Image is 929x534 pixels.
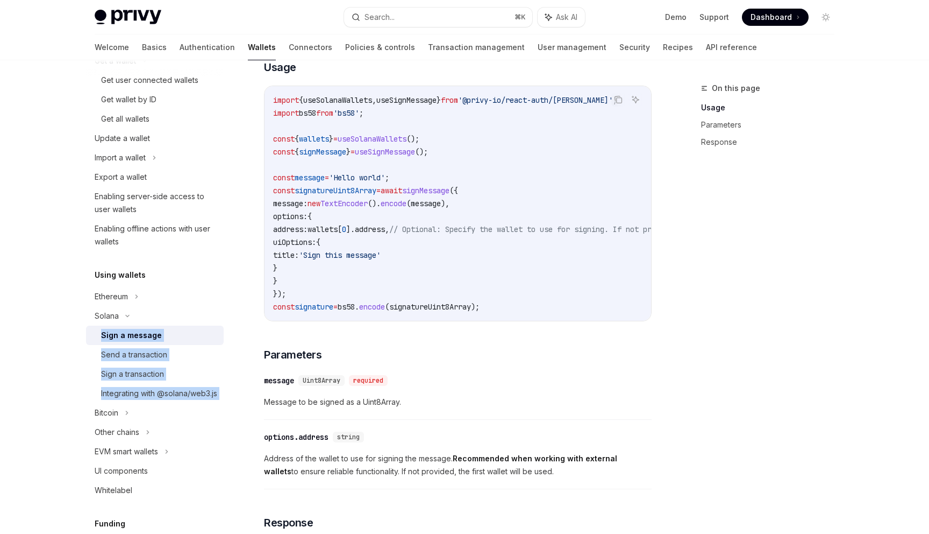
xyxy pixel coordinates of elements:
[338,134,406,144] span: useSolanaWallets
[389,224,815,234] span: // Optional: Specify the wallet to use for signing. If not provided, the first wallet will be used.
[101,368,164,381] div: Sign a transaction
[101,93,156,106] div: Get wallet by ID
[406,199,411,208] span: (
[95,132,150,145] div: Update a wallet
[295,147,299,157] span: {
[359,108,363,118] span: ;
[329,134,333,144] span: }
[273,289,286,299] span: });
[273,224,308,234] span: address:
[95,190,217,216] div: Enabling server-side access to user wallets
[95,34,129,60] a: Welcome
[273,147,295,157] span: const
[273,173,295,182] span: const
[86,187,224,219] a: Enabling server-side access to user wallets
[95,269,146,282] h5: Using wallets
[701,133,843,151] a: Response
[385,224,389,234] span: ,
[299,147,346,157] span: signMessage
[95,290,128,303] div: Ethereum
[441,95,458,105] span: from
[628,93,642,107] button: Ask AI
[101,74,198,87] div: Get user connected wallets
[101,329,162,342] div: Sign a message
[333,302,338,312] span: =
[428,34,525,60] a: Transaction management
[95,426,139,439] div: Other chains
[95,10,161,25] img: light logo
[359,302,385,312] span: encode
[346,147,351,157] span: }
[538,8,585,27] button: Ask AI
[411,199,441,208] span: message
[611,93,625,107] button: Copy the contents from the code block
[441,199,449,208] span: ),
[742,9,809,26] a: Dashboard
[338,224,342,234] span: [
[86,71,224,90] a: Get user connected wallets
[381,186,402,195] span: await
[95,151,146,164] div: Import a wallet
[376,95,437,105] span: useSignMessage
[273,134,295,144] span: const
[86,129,224,148] a: Update a wallet
[385,173,389,182] span: ;
[273,276,277,286] span: }
[663,34,693,60] a: Recipes
[316,108,333,118] span: from
[273,95,299,105] span: import
[95,484,132,497] div: Whitelabel
[295,302,333,312] span: signature
[95,517,125,530] h5: Funding
[273,263,277,273] span: }
[264,452,652,478] span: Address of the wallet to use for signing the message. to ensure reliable functionality. If not pr...
[303,95,372,105] span: useSolanaWallets
[325,173,329,182] span: =
[351,147,355,157] span: =
[101,348,167,361] div: Send a transaction
[458,95,613,105] span: '@privy-io/react-auth/[PERSON_NAME]'
[86,345,224,364] a: Send a transaction
[308,199,320,208] span: new
[295,173,325,182] span: message
[86,326,224,345] a: Sign a message
[86,364,224,384] a: Sign a transaction
[381,199,406,208] span: encode
[295,134,299,144] span: {
[320,199,368,208] span: TextEncoder
[264,347,321,362] span: Parameters
[619,34,650,60] a: Security
[437,95,441,105] span: }
[303,376,340,385] span: Uint8Array
[368,199,381,208] span: ().
[295,186,376,195] span: signatureUint8Array
[273,302,295,312] span: const
[372,95,376,105] span: ,
[86,219,224,251] a: Enabling offline actions with user wallets
[514,13,526,22] span: ⌘ K
[385,302,389,312] span: (
[471,302,480,312] span: );
[706,34,757,60] a: API reference
[333,134,338,144] span: =
[402,186,449,195] span: signMessage
[264,432,328,442] div: options.address
[449,186,458,195] span: ({
[712,82,760,95] span: On this page
[264,396,652,409] span: Message to be signed as a Uint8Array.
[345,34,415,60] a: Policies & controls
[333,108,359,118] span: 'bs58'
[95,465,148,477] div: UI components
[273,212,308,221] span: options:
[415,147,428,157] span: ();
[142,34,167,60] a: Basics
[342,224,346,234] span: 0
[86,461,224,481] a: UI components
[273,108,299,118] span: import
[701,99,843,116] a: Usage
[273,199,308,208] span: message:
[665,12,687,23] a: Demo
[308,212,312,221] span: {
[344,8,532,27] button: Search...⌘K
[248,34,276,60] a: Wallets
